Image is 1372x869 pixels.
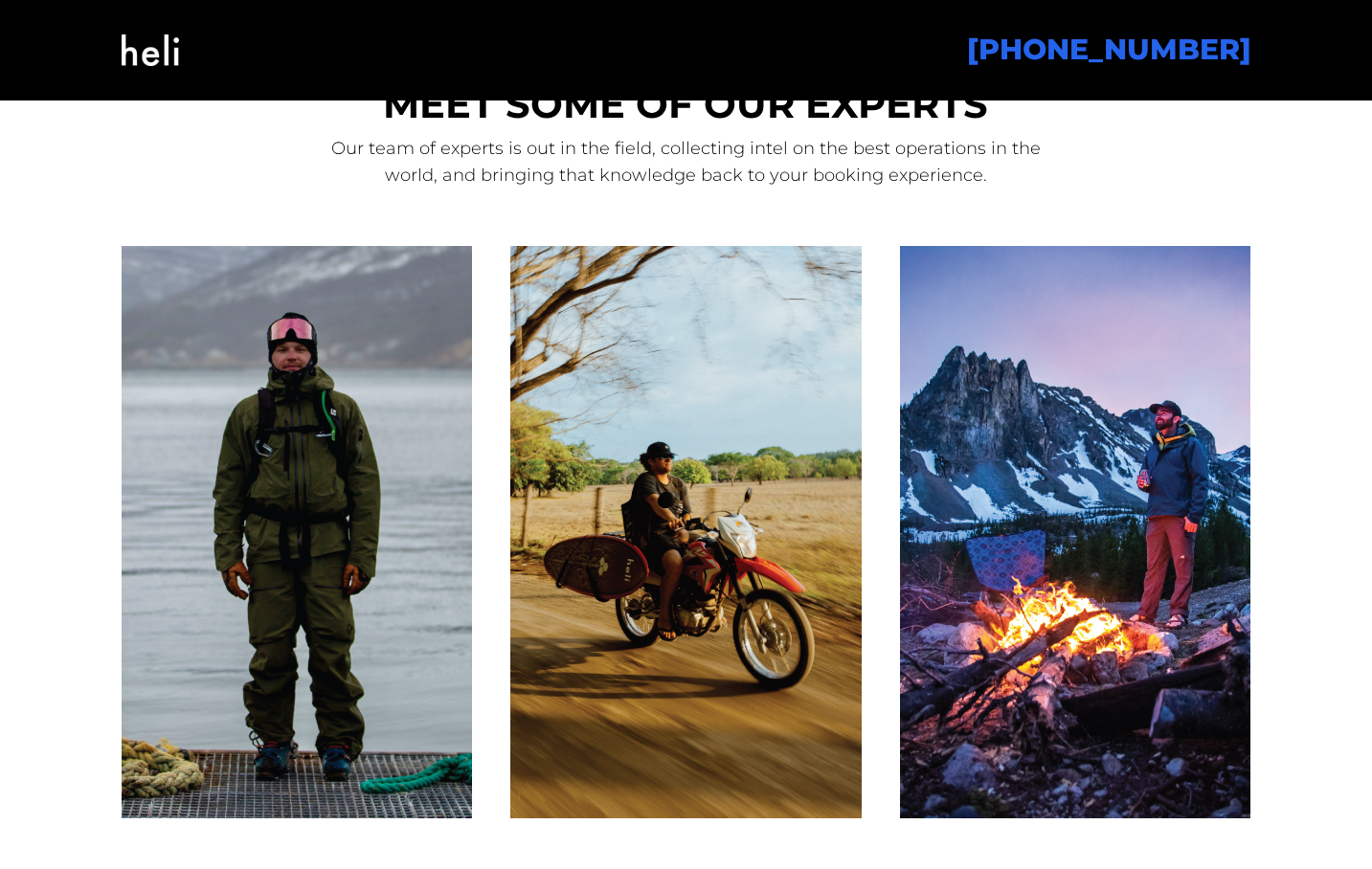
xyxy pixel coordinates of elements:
[122,246,473,818] img: bd562c06-f8d6-4dc4-9eb3-a9cdff4cb726.png
[900,246,1251,818] img: 13d6cf74-f48a-40e6-8f94-10ce4b21eeb3.png
[316,135,1056,189] p: Our team of experts is out in the field, collecting intel on the best operations in the world, an...
[316,85,1056,123] h2: MEET SOME OF OUR EXPERTS
[510,246,862,818] img: 1ac99d8a-ff3a-4973-9f87-5d25db865891.png
[967,32,1251,67] a: [PHONE_NUMBER]
[122,11,179,89] img: Heli OS Logo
